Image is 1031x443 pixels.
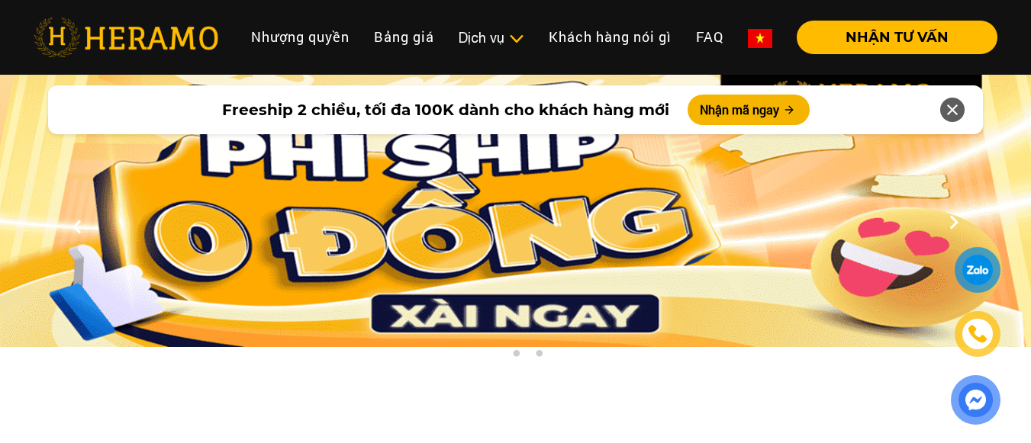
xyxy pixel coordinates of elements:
[508,31,524,47] img: subToggleIcon
[34,18,218,57] img: heramo-logo.png
[684,21,736,53] a: FAQ
[966,323,988,345] img: phone-icon
[531,349,546,364] button: 3
[239,21,362,53] a: Nhượng quyền
[957,313,998,355] a: phone-icon
[748,29,772,48] img: vn-flag.png
[508,349,524,364] button: 2
[688,95,810,125] button: Nhận mã ngay
[485,349,501,364] button: 1
[362,21,446,53] a: Bảng giá
[785,30,997,44] a: NHẬN TƯ VẤN
[797,21,997,54] button: NHẬN TƯ VẤN
[459,27,524,48] div: Dịch vụ
[222,98,669,121] span: Freeship 2 chiều, tối đa 100K dành cho khách hàng mới
[536,21,684,53] a: Khách hàng nói gì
